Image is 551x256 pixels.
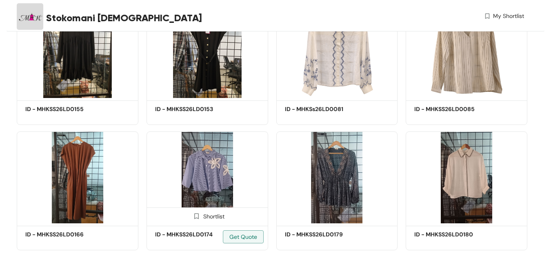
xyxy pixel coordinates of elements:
[17,3,43,30] img: Buyer Portal
[155,230,224,239] h5: ID - MHKSS26LD0174
[414,230,484,239] h5: ID - MHKSS26LD0180
[484,12,491,20] img: wishlist
[229,232,257,241] span: Get Quote
[25,230,95,239] h5: ID - MHKSS26LD0166
[25,105,95,114] h5: ID - MHKSS26LD0155
[406,7,527,98] img: 511a81e2-b143-4eb0-aefc-80ef56506346
[17,7,138,98] img: 9e3ab136-04de-44ff-82d8-c6ad9bb6f7b9
[285,230,354,239] h5: ID - MHKSS26LD0179
[155,105,224,114] h5: ID - MHKSS26LD0153
[17,131,138,223] img: 1cc5db5c-b3fb-4074-81b5-cb2ac8005e43
[46,11,202,25] span: Stokomani [DEMOGRAPHIC_DATA]
[147,131,268,223] img: f8cfdf8a-94d3-46c6-9c23-ccaa4786e8dd
[285,105,354,114] h5: ID - MHKSs26LD0081
[223,230,264,243] button: Get Quote
[147,7,268,98] img: 9e8820c6-e044-4a32-a118-40c268f43ee2
[493,12,524,20] span: My Shortlist
[276,131,398,223] img: f52e079b-7686-4303-8dcc-1cd036e7ddf1
[193,212,200,220] img: Shortlist
[276,7,398,98] img: 17fdbe15-19a5-4c17-bd72-c8905b51c6fe
[406,131,527,223] img: 39c27456-d112-4fc6-b4be-fca6ec1624d1
[190,212,224,220] div: Shortlist
[414,105,484,114] h5: ID - MHKSS26LD0085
